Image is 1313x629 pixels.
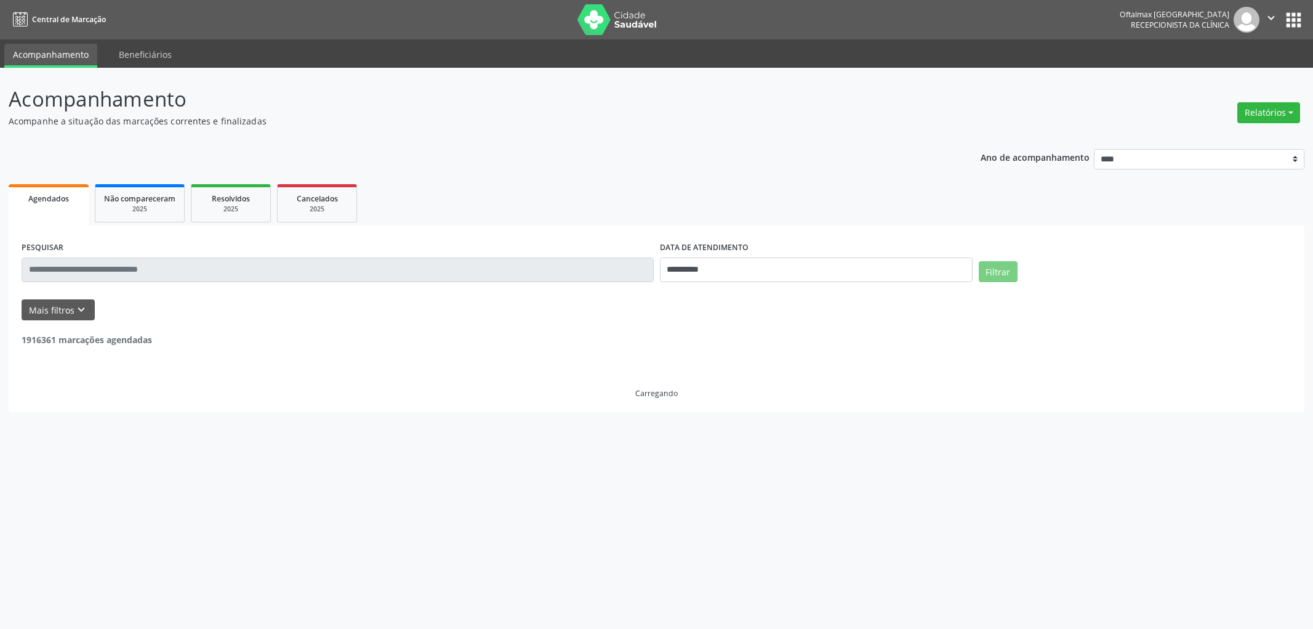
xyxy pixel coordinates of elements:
[9,9,106,30] a: Central de Marcação
[1234,7,1259,33] img: img
[22,238,63,258] label: PESQUISAR
[1264,11,1278,25] i: 
[660,238,749,258] label: DATA DE ATENDIMENTO
[635,388,678,399] div: Carregando
[212,193,250,204] span: Resolvidos
[74,303,88,317] i: keyboard_arrow_down
[9,84,916,115] p: Acompanhamento
[200,205,262,214] div: 2025
[1259,7,1283,33] button: 
[979,261,1018,282] button: Filtrar
[28,193,69,204] span: Agendados
[104,193,175,204] span: Não compareceram
[1237,102,1300,123] button: Relatórios
[4,44,97,68] a: Acompanhamento
[1120,9,1229,20] div: Oftalmax [GEOGRAPHIC_DATA]
[104,205,175,214] div: 2025
[9,115,916,128] p: Acompanhe a situação das marcações correntes e finalizadas
[1283,9,1304,31] button: apps
[1131,20,1229,30] span: Recepcionista da clínica
[22,334,152,346] strong: 1916361 marcações agendadas
[32,14,106,25] span: Central de Marcação
[981,149,1090,164] p: Ano de acompanhamento
[22,299,95,321] button: Mais filtroskeyboard_arrow_down
[110,44,180,65] a: Beneficiários
[286,205,348,214] div: 2025
[297,193,338,204] span: Cancelados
